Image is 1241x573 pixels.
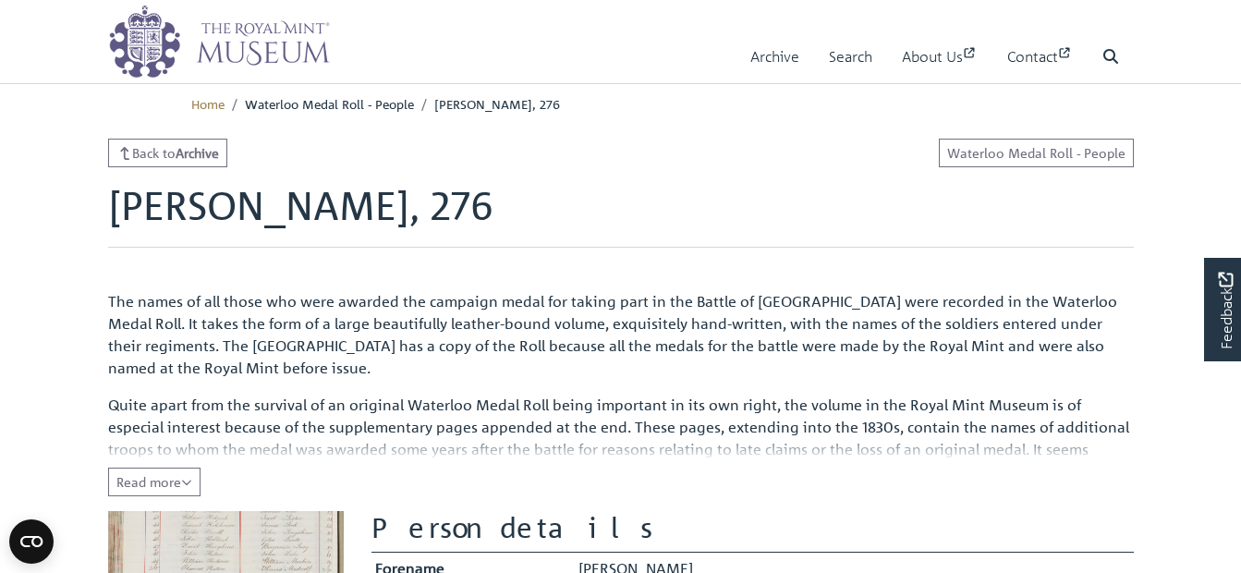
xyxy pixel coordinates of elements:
[1214,273,1236,349] span: Feedback
[371,511,1134,544] h2: Person details
[108,468,201,496] button: Read all of the content
[829,30,872,83] a: Search
[939,139,1134,167] a: Waterloo Medal Roll - People
[116,473,192,490] span: Read more
[1007,30,1073,83] a: Contact
[108,139,228,167] a: Back toArchive
[902,30,978,83] a: About Us
[434,95,560,112] span: [PERSON_NAME], 276
[108,182,1134,247] h1: [PERSON_NAME], 276
[108,396,1129,503] span: Quite apart from the survival of an original Waterloo Medal Roll being important in its own right...
[9,519,54,564] button: Open CMP widget
[176,144,219,161] strong: Archive
[245,95,414,112] span: Waterloo Medal Roll - People
[108,5,330,79] img: logo_wide.png
[750,30,799,83] a: Archive
[1204,258,1241,361] a: Would you like to provide feedback?
[191,95,225,112] a: Home
[108,292,1117,377] span: The names of all those who were awarded the campaign medal for taking part in the Battle of [GEOG...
